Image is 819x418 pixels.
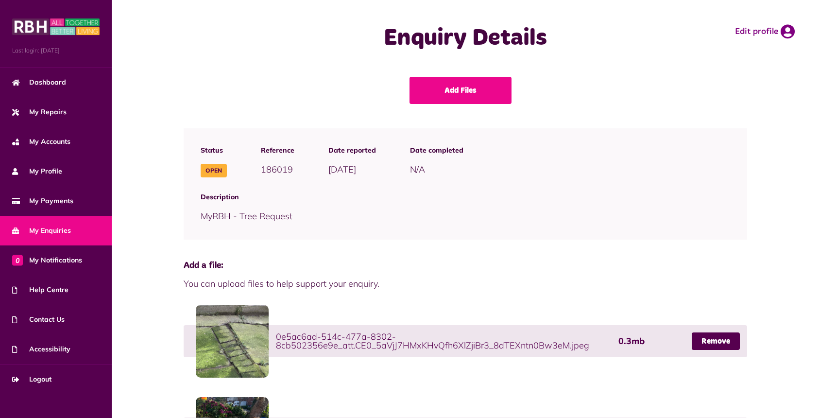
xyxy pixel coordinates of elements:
span: Date reported [328,145,376,156]
span: My Repairs [12,107,67,117]
span: Date completed [410,145,463,156]
span: MyRBH - Tree Request [201,210,292,222]
span: Description [201,192,730,202]
span: Add a file: [184,259,747,272]
span: Help Centre [12,285,68,295]
span: Last login: [DATE] [12,46,100,55]
img: MyRBH [12,17,100,36]
span: Accessibility [12,344,70,354]
span: My Enquiries [12,226,71,236]
span: Logout [12,374,51,384]
span: [DATE] [328,164,356,175]
span: Contact Us [12,314,65,325]
span: 0e5ac6ad-514c-477a-8302-8cb502356e9e_att.CE0_5aVjJ7HMxKHvQfh6XlZjiBr3_8dTEXntn0Bw3eM.jpeg [276,332,609,350]
span: 0.3mb [618,337,645,346]
span: My Accounts [12,137,70,147]
a: Add Files [409,77,512,104]
span: 186019 [261,164,293,175]
span: My Notifications [12,255,82,265]
span: My Profile [12,166,62,176]
span: Status [201,145,227,156]
span: N/A [410,164,425,175]
h1: Enquiry Details [298,24,632,52]
span: Open [201,164,227,177]
span: My Payments [12,196,73,206]
span: Reference [261,145,294,156]
span: You can upload files to help support your enquiry. [184,277,747,290]
a: Edit profile [735,24,795,39]
span: Dashboard [12,77,66,87]
a: Remove [692,332,740,350]
span: 0 [12,255,23,265]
